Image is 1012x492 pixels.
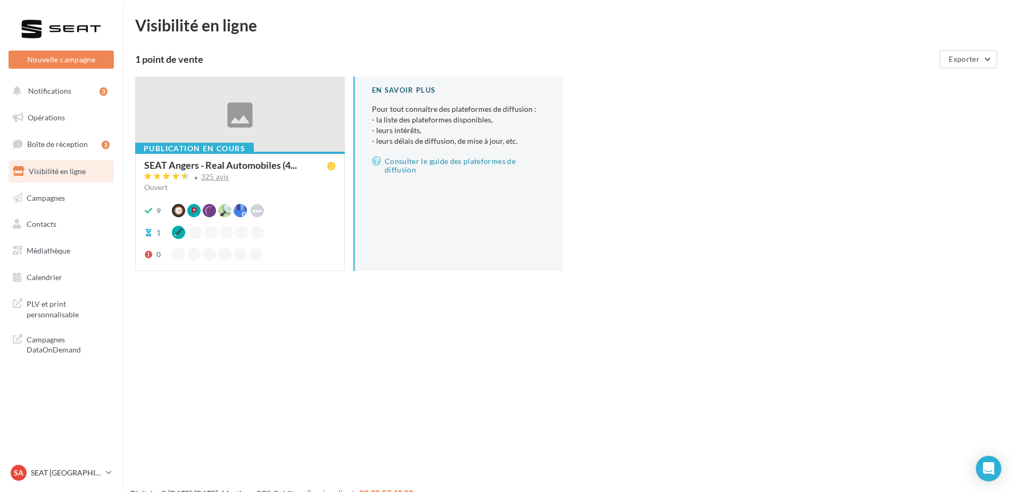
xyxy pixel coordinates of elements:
a: Visibilité en ligne [6,160,116,183]
span: Ouvert [144,183,168,192]
a: Campagnes [6,187,116,209]
span: Calendrier [27,273,62,282]
a: Opérations [6,106,116,129]
a: Calendrier [6,266,116,289]
li: - leurs délais de diffusion, de mise à jour, etc. [372,136,546,146]
span: Notifications [28,86,71,95]
span: SA [14,468,23,478]
div: 3 [99,87,107,96]
span: SEAT Angers - Real Automobiles (4... [144,160,297,170]
div: En savoir plus [372,85,546,95]
div: 1 [156,227,161,238]
button: Notifications 3 [6,80,112,102]
li: - leurs intérêts, [372,125,546,136]
div: 9 [156,206,161,216]
a: Boîte de réception3 [6,133,116,155]
a: SA SEAT [GEOGRAPHIC_DATA] [9,463,114,483]
button: Exporter [940,50,997,68]
div: Open Intercom Messenger [976,456,1001,481]
span: Visibilité en ligne [29,167,86,176]
span: Opérations [28,113,65,122]
a: Consulter le guide des plateformes de diffusion [372,155,546,176]
li: - la liste des plateformes disponibles, [372,114,546,125]
p: Pour tout connaître des plateformes de diffusion : [372,104,546,146]
a: Contacts [6,213,116,235]
span: Médiathèque [27,246,70,255]
span: Campagnes DataOnDemand [27,332,110,355]
a: Campagnes DataOnDemand [6,328,116,359]
a: 325 avis [144,171,336,184]
div: Publication en cours [135,143,254,154]
span: Boîte de réception [27,140,88,149]
a: Médiathèque [6,240,116,262]
a: PLV et print personnalisable [6,292,116,324]
div: 0 [156,249,161,260]
p: SEAT [GEOGRAPHIC_DATA] [31,468,102,478]
div: 325 avis [201,174,229,181]
button: Nouvelle campagne [9,51,114,69]
div: 3 [102,141,110,149]
div: Visibilité en ligne [135,17,999,33]
span: Exporter [949,54,980,63]
span: PLV et print personnalisable [27,297,110,319]
span: Contacts [27,219,56,228]
span: Campagnes [27,193,65,202]
div: 1 point de vente [135,54,935,64]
